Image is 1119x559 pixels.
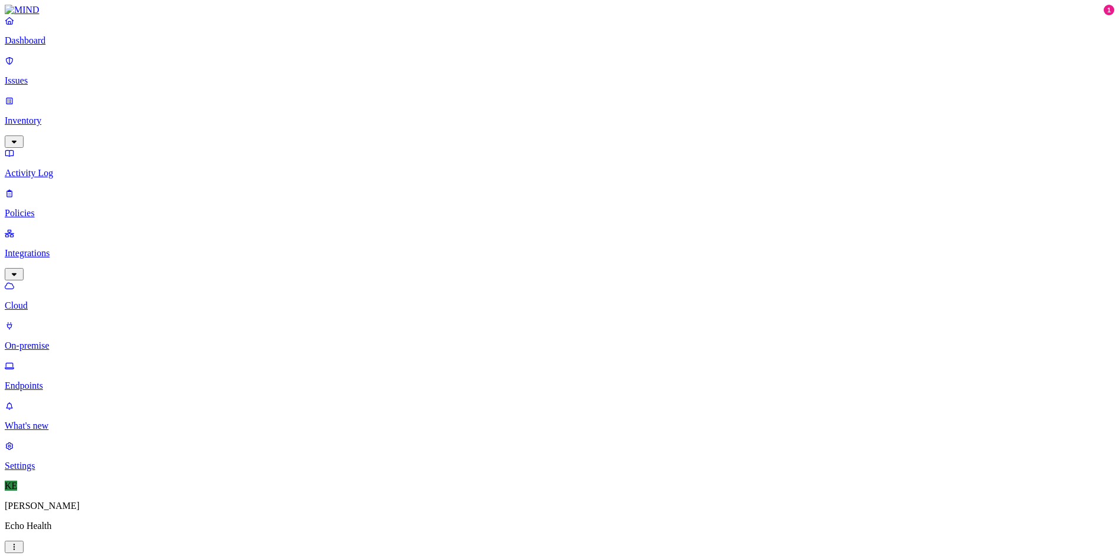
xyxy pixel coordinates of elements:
a: Settings [5,441,1114,471]
p: Integrations [5,248,1114,259]
a: Endpoints [5,360,1114,391]
p: Policies [5,208,1114,219]
p: Echo Health [5,521,1114,531]
a: Issues [5,55,1114,86]
a: Inventory [5,95,1114,146]
p: Issues [5,75,1114,86]
a: Dashboard [5,15,1114,46]
p: Inventory [5,115,1114,126]
p: [PERSON_NAME] [5,501,1114,511]
p: Endpoints [5,381,1114,391]
a: Integrations [5,228,1114,279]
div: 1 [1104,5,1114,15]
a: Policies [5,188,1114,219]
p: Settings [5,461,1114,471]
p: On-premise [5,340,1114,351]
a: What's new [5,401,1114,431]
a: Cloud [5,280,1114,311]
a: Activity Log [5,148,1114,178]
span: KE [5,481,17,491]
img: MIND [5,5,39,15]
p: Activity Log [5,168,1114,178]
a: On-premise [5,320,1114,351]
p: Dashboard [5,35,1114,46]
a: MIND [5,5,1114,15]
p: Cloud [5,300,1114,311]
p: What's new [5,421,1114,431]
